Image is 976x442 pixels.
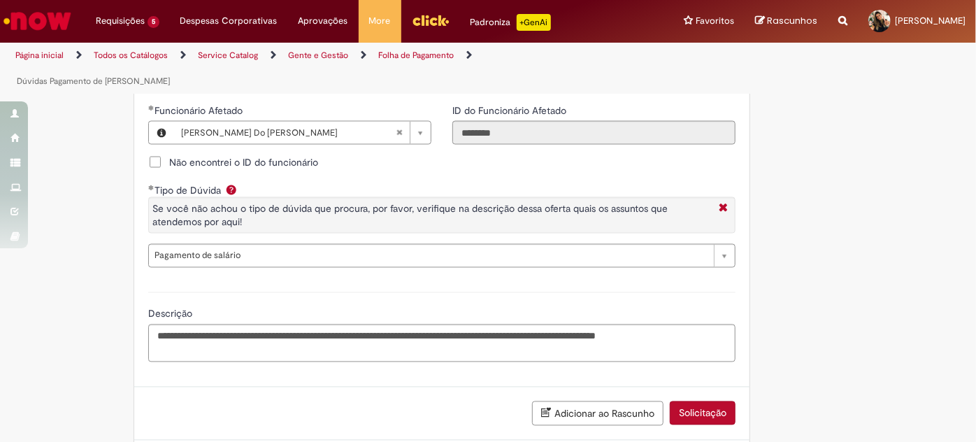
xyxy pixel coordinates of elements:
span: Obrigatório Preenchido [148,185,155,190]
a: Gente e Gestão [288,50,348,61]
span: [PERSON_NAME] [895,15,966,27]
span: Pagamento de salário [155,245,707,267]
i: Fechar More information Por question_tipo_de_duvida [715,201,731,216]
img: click_logo_yellow_360x200.png [412,10,450,31]
a: Folha de Pagamento [378,50,454,61]
span: Não encontrei o ID do funcionário [169,155,318,169]
span: 5 [148,16,159,28]
span: Ajuda para Tipo de Dúvida [223,184,240,195]
span: Requisições [96,14,145,28]
ul: Trilhas de página [10,43,640,94]
img: ServiceNow [1,7,73,35]
span: More [369,14,391,28]
input: ID do Funcionário Afetado [452,121,735,145]
textarea: Descrição [148,325,735,362]
div: Padroniza [471,14,551,31]
a: Página inicial [15,50,64,61]
span: Somente leitura - ID do Funcionário Afetado [452,104,569,117]
span: Obrigatório Preenchido [148,105,155,110]
button: Solicitação [670,401,735,425]
span: [PERSON_NAME] Do [PERSON_NAME] [181,122,396,144]
span: Tipo de Dúvida [155,184,224,197]
span: Aprovações [299,14,348,28]
span: Rascunhos [767,14,817,27]
a: Dúvidas Pagamento de [PERSON_NAME] [17,76,170,87]
button: Funcionário Afetado, Visualizar este registro Mariana Gil Garcia Do Amaral E Silva [149,122,174,144]
p: +GenAi [517,14,551,31]
span: Despesas Corporativas [180,14,278,28]
abbr: Limpar campo Funcionário Afetado [389,122,410,144]
span: Se você não achou o tipo de dúvida que procura, por favor, verifique na descrição dessa oferta qu... [152,202,668,229]
a: Service Catalog [198,50,258,61]
span: Favoritos [696,14,734,28]
a: Todos os Catálogos [94,50,168,61]
a: Rascunhos [755,15,817,28]
span: Descrição [148,308,195,320]
span: Necessários - Funcionário Afetado [155,104,245,117]
a: [PERSON_NAME] Do [PERSON_NAME]Limpar campo Funcionário Afetado [174,122,431,144]
button: Adicionar ao Rascunho [532,401,663,426]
